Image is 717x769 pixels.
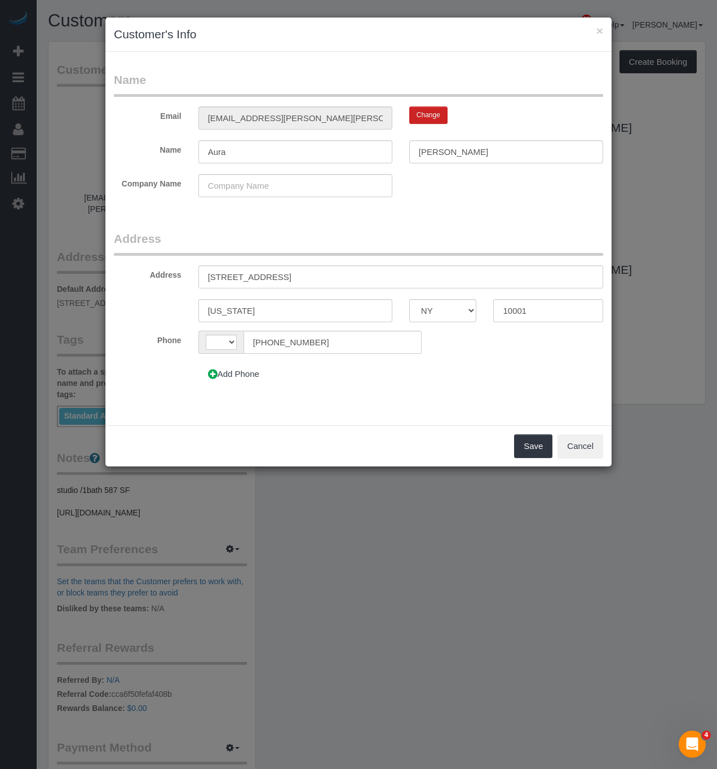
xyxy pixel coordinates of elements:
input: First Name [198,140,392,163]
legend: Address [114,230,603,256]
input: City [198,299,392,322]
label: Company Name [105,174,190,189]
label: Address [105,265,190,281]
label: Name [105,140,190,155]
button: Cancel [557,434,603,458]
h3: Customer's Info [114,26,603,43]
input: Company Name [198,174,392,197]
button: × [596,25,603,37]
input: Last Name [409,140,603,163]
label: Email [105,106,190,122]
button: Save [514,434,552,458]
button: Add Phone [198,362,269,386]
input: Phone [244,331,422,354]
span: 4 [702,731,711,740]
label: Phone [105,331,190,346]
legend: Name [114,72,603,97]
iframe: Intercom live chat [679,731,706,758]
input: Zip Code [493,299,603,322]
sui-modal: Customer's Info [105,17,612,466]
button: Change [409,106,448,124]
